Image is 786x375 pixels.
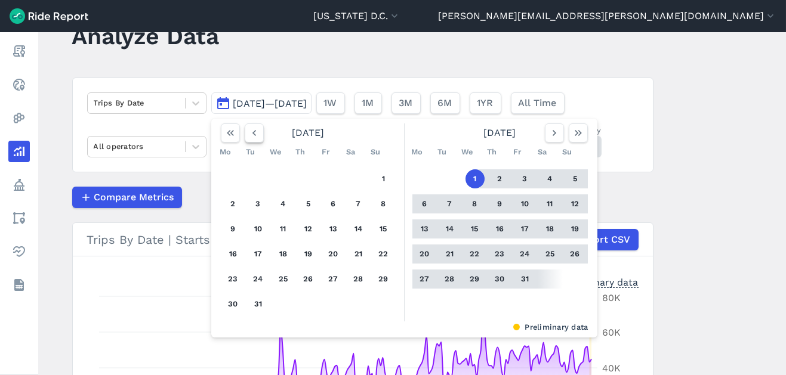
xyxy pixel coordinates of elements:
[440,244,460,264] button: 21
[316,92,345,114] button: 1W
[316,142,335,162] div: Fr
[324,244,343,264] button: 20
[8,174,30,196] a: Policy
[438,96,452,110] span: 6M
[355,92,382,114] button: 1M
[440,269,460,289] button: 28
[466,169,485,188] button: 1
[483,142,502,162] div: Th
[511,92,565,114] button: All Time
[224,269,243,289] button: 23
[324,219,343,238] button: 13
[324,96,337,110] span: 1W
[8,141,30,162] a: Analyze
[362,96,374,110] span: 1M
[266,142,285,162] div: We
[440,219,460,238] button: 14
[566,219,585,238] button: 19
[224,219,243,238] button: 9
[433,142,452,162] div: Tu
[349,219,368,238] button: 14
[94,190,174,204] span: Compare Metrics
[274,194,293,213] button: 4
[72,187,182,208] button: Compare Metrics
[516,269,535,289] button: 31
[224,295,243,314] button: 30
[274,219,293,238] button: 11
[440,194,460,213] button: 7
[508,142,527,162] div: Fr
[466,269,485,289] button: 29
[349,194,368,213] button: 7
[577,233,631,247] span: Export CSV
[519,96,557,110] span: All Time
[324,194,343,213] button: 6
[491,269,510,289] button: 30
[216,123,401,142] div: [DATE]
[299,194,318,213] button: 5
[516,219,535,238] button: 17
[374,194,393,213] button: 8
[87,229,639,250] div: Trips By Date | Starts
[415,244,434,264] button: 20
[224,244,243,264] button: 16
[602,362,621,374] tspan: 40K
[558,142,577,162] div: Su
[349,269,368,289] button: 28
[349,244,368,264] button: 21
[341,142,360,162] div: Sa
[516,169,535,188] button: 3
[491,244,510,264] button: 23
[220,321,588,333] div: Preliminary data
[477,96,494,110] span: 1YR
[602,292,621,303] tspan: 80K
[249,269,268,289] button: 24
[249,295,268,314] button: 31
[249,244,268,264] button: 17
[408,142,427,162] div: Mo
[458,142,477,162] div: We
[466,194,485,213] button: 8
[313,9,400,23] button: [US_STATE] D.C.
[541,169,560,188] button: 4
[466,244,485,264] button: 22
[249,219,268,238] button: 10
[566,244,585,264] button: 26
[541,194,560,213] button: 11
[8,274,30,296] a: Datasets
[249,194,268,213] button: 3
[562,275,639,288] div: Preliminary data
[324,269,343,289] button: 27
[516,244,535,264] button: 24
[299,269,318,289] button: 26
[541,244,560,264] button: 25
[233,98,307,109] span: [DATE]—[DATE]
[470,92,501,114] button: 1YR
[374,244,393,264] button: 22
[8,107,30,129] a: Heatmaps
[366,142,386,162] div: Su
[299,219,318,238] button: 12
[566,194,585,213] button: 12
[211,92,312,114] button: [DATE]—[DATE]
[415,269,434,289] button: 27
[415,219,434,238] button: 13
[491,219,510,238] button: 16
[241,142,260,162] div: Tu
[408,123,593,142] div: [DATE]
[392,92,421,114] button: 3M
[291,142,310,162] div: Th
[8,74,30,95] a: Realtime
[438,9,776,23] button: [PERSON_NAME][EMAIL_ADDRESS][PERSON_NAME][DOMAIN_NAME]
[374,169,393,188] button: 1
[224,194,243,213] button: 2
[491,169,510,188] button: 2
[10,8,88,24] img: Ride Report
[399,96,413,110] span: 3M
[72,20,220,52] h1: Analyze Data
[430,92,460,114] button: 6M
[466,219,485,238] button: 15
[216,142,235,162] div: Mo
[491,194,510,213] button: 9
[374,269,393,289] button: 29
